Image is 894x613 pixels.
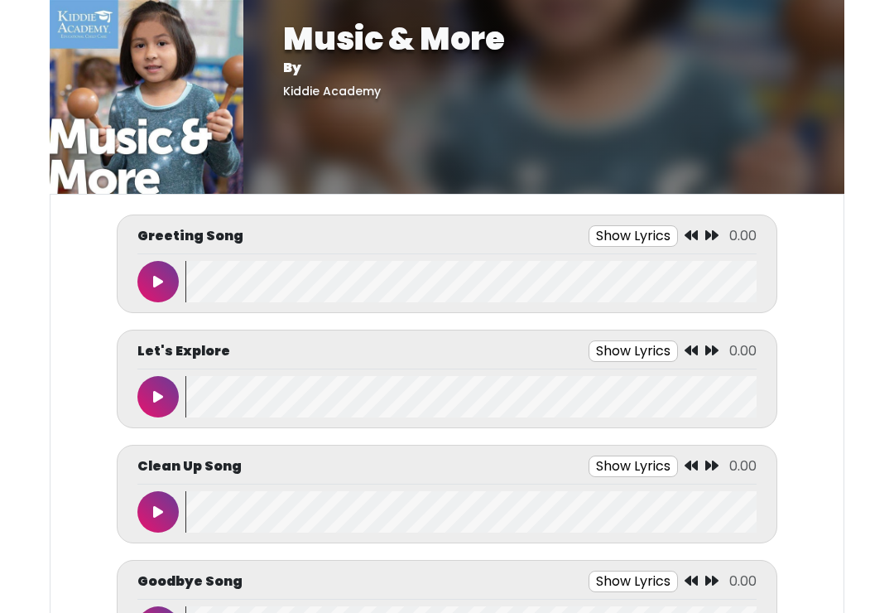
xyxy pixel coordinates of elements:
p: By [283,58,805,78]
p: Clean Up Song [137,456,242,476]
span: 0.00 [729,226,757,245]
span: 0.00 [729,341,757,360]
button: Show Lyrics [589,225,678,247]
p: Let's Explore [137,341,230,361]
p: Greeting Song [137,226,243,246]
h1: Music & More [283,20,805,58]
h5: Kiddie Academy [283,84,805,99]
button: Show Lyrics [589,571,678,592]
span: 0.00 [729,456,757,475]
span: 0.00 [729,572,757,591]
button: Show Lyrics [589,456,678,477]
button: Show Lyrics [589,340,678,362]
p: Goodbye Song [137,572,243,591]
